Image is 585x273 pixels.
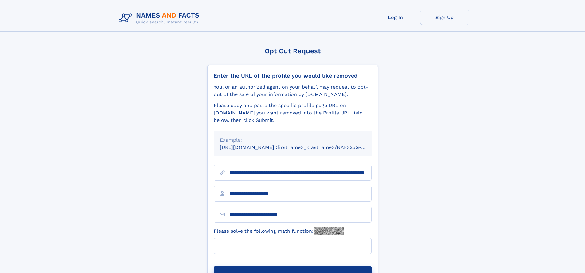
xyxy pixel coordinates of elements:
div: Opt Out Request [207,47,378,55]
label: Please solve the following math function: [214,227,344,235]
a: Log In [371,10,420,25]
div: You, or an authorized agent on your behalf, may request to opt-out of the sale of your informatio... [214,83,372,98]
img: Logo Names and Facts [116,10,205,26]
div: Example: [220,136,365,144]
small: [URL][DOMAIN_NAME]<firstname>_<lastname>/NAF325G-xxxxxxxx [220,144,383,150]
a: Sign Up [420,10,469,25]
div: Enter the URL of the profile you would like removed [214,72,372,79]
div: Please copy and paste the specific profile page URL on [DOMAIN_NAME] you want removed into the Pr... [214,102,372,124]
